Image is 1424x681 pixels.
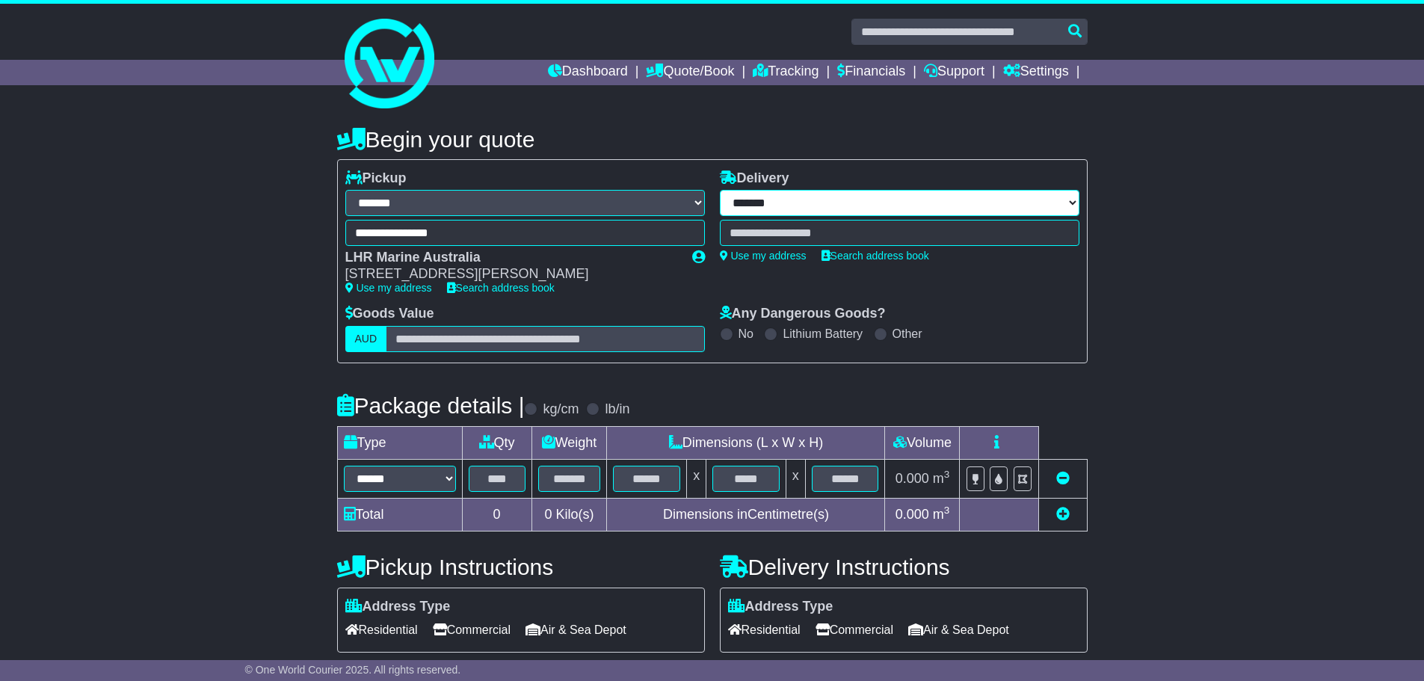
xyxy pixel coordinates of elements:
[345,306,434,322] label: Goods Value
[720,170,789,187] label: Delivery
[345,266,677,283] div: [STREET_ADDRESS][PERSON_NAME]
[822,250,929,262] a: Search address book
[605,401,629,418] label: lb/in
[816,618,893,641] span: Commercial
[447,282,555,294] a: Search address book
[908,618,1009,641] span: Air & Sea Depot
[896,507,929,522] span: 0.000
[646,60,734,85] a: Quote/Book
[739,327,753,341] label: No
[345,282,432,294] a: Use my address
[525,618,626,641] span: Air & Sea Depot
[728,599,833,615] label: Address Type
[720,555,1088,579] h4: Delivery Instructions
[720,306,886,322] label: Any Dangerous Goods?
[462,426,531,459] td: Qty
[933,471,950,486] span: m
[531,498,607,531] td: Kilo(s)
[783,327,863,341] label: Lithium Battery
[543,401,579,418] label: kg/cm
[1056,471,1070,486] a: Remove this item
[337,498,462,531] td: Total
[728,618,801,641] span: Residential
[531,426,607,459] td: Weight
[433,618,511,641] span: Commercial
[687,459,706,498] td: x
[345,618,418,641] span: Residential
[345,599,451,615] label: Address Type
[837,60,905,85] a: Financials
[345,250,677,266] div: LHR Marine Australia
[544,507,552,522] span: 0
[786,459,805,498] td: x
[345,326,387,352] label: AUD
[548,60,628,85] a: Dashboard
[933,507,950,522] span: m
[462,498,531,531] td: 0
[345,170,407,187] label: Pickup
[337,127,1088,152] h4: Begin your quote
[753,60,819,85] a: Tracking
[337,555,705,579] h4: Pickup Instructions
[337,426,462,459] td: Type
[893,327,922,341] label: Other
[944,469,950,480] sup: 3
[1056,507,1070,522] a: Add new item
[924,60,984,85] a: Support
[607,426,885,459] td: Dimensions (L x W x H)
[944,505,950,516] sup: 3
[1003,60,1069,85] a: Settings
[720,250,807,262] a: Use my address
[245,664,461,676] span: © One World Courier 2025. All rights reserved.
[896,471,929,486] span: 0.000
[885,426,960,459] td: Volume
[607,498,885,531] td: Dimensions in Centimetre(s)
[337,393,525,418] h4: Package details |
